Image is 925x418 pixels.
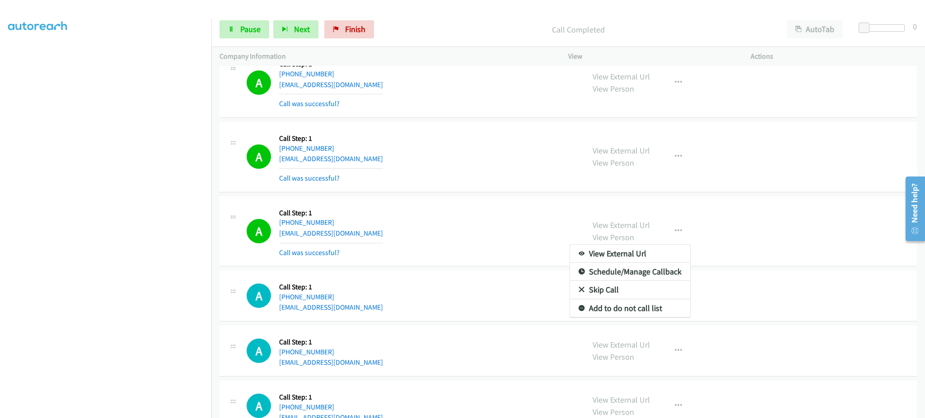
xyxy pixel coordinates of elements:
div: The call is yet to be attempted [247,339,271,363]
a: Skip Call [570,281,690,299]
a: View External Url [570,245,690,263]
a: Schedule/Manage Callback [570,263,690,281]
div: The call is yet to be attempted [247,283,271,308]
a: Add to do not call list [570,299,690,317]
iframe: Resource Center [899,173,925,245]
div: The call is yet to be attempted [247,394,271,418]
h1: A [247,339,271,363]
h1: A [247,283,271,308]
h1: A [247,394,271,418]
